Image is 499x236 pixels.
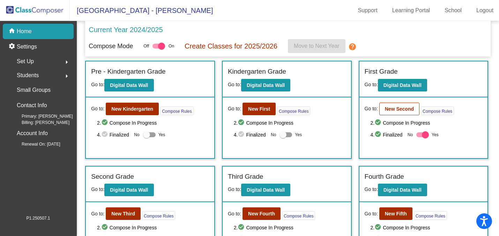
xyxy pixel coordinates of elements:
span: On [169,43,174,49]
a: Logout [471,5,499,16]
button: New Fifth [379,207,412,220]
button: Digital Data Wall [378,184,427,196]
mat-icon: help [348,43,357,51]
span: Billing: [PERSON_NAME] [10,119,69,126]
button: New Fourth [243,207,281,220]
button: Compose Rules [277,106,310,115]
button: Compose Rules [282,211,315,220]
mat-icon: check_circle [374,131,383,139]
span: Renewal On: [DATE] [10,141,60,147]
span: No [408,132,413,138]
span: 2. Compose In Progress [97,119,209,127]
p: Contact Info [17,101,47,110]
p: Settings [17,43,37,51]
b: New Second [385,106,414,112]
label: Third Grade [228,172,263,182]
p: Home [17,27,32,36]
button: Compose Rules [414,211,447,220]
p: Current Year 2024/2025 [89,24,163,35]
span: Go to: [365,105,378,112]
button: Compose Rules [421,106,454,115]
span: Go to: [365,186,378,192]
button: New Kindergarten [106,103,159,115]
b: Digital Data Wall [247,82,285,88]
span: Go to: [228,82,241,87]
b: New Third [111,211,135,216]
label: Fourth Grade [365,172,404,182]
p: Small Groups [17,85,51,95]
button: Digital Data Wall [104,184,154,196]
span: Yes [432,131,439,139]
label: Kindergarten Grade [228,67,286,77]
span: Move to Next Year [294,43,340,49]
b: New Fifth [385,211,407,216]
span: Go to: [91,105,104,112]
button: Digital Data Wall [241,184,290,196]
mat-icon: check_circle [238,131,246,139]
span: Off [143,43,149,49]
span: 4. Finalized [234,131,267,139]
p: Account Info [17,128,48,138]
button: New Third [106,207,141,220]
mat-icon: check_circle [101,131,110,139]
span: Students [17,71,39,80]
span: 2. Compose In Progress [370,223,482,232]
button: Digital Data Wall [104,79,154,91]
span: Set Up [17,57,34,66]
button: New Second [379,103,419,115]
span: Go to: [228,210,241,217]
a: Learning Portal [387,5,436,16]
mat-icon: check_circle [101,223,110,232]
span: Primary: [PERSON_NAME] [10,113,73,119]
button: Digital Data Wall [241,79,290,91]
p: Compose Mode [89,42,133,51]
span: Go to: [228,186,241,192]
mat-icon: check_circle [374,223,383,232]
mat-icon: check_circle [238,119,246,127]
p: Create Classes for 2025/2026 [185,41,277,51]
span: 4. Finalized [370,131,404,139]
span: [GEOGRAPHIC_DATA] - [PERSON_NAME] [70,5,213,16]
span: 2. Compose In Progress [234,223,346,232]
b: New Fourth [248,211,275,216]
b: Digital Data Wall [383,82,422,88]
span: Go to: [365,82,378,87]
b: Digital Data Wall [110,82,148,88]
b: Digital Data Wall [110,187,148,193]
mat-icon: arrow_right [62,72,71,80]
b: Digital Data Wall [247,187,285,193]
span: Yes [158,131,165,139]
button: Move to Next Year [288,39,345,53]
span: No [134,132,139,138]
button: Digital Data Wall [378,79,427,91]
mat-icon: home [8,27,17,36]
button: Compose Rules [160,106,193,115]
span: Yes [295,131,302,139]
button: New First [243,103,276,115]
span: Go to: [91,210,104,217]
span: Go to: [228,105,241,112]
span: Go to: [91,186,104,192]
mat-icon: check_circle [101,119,110,127]
b: New Kindergarten [111,106,153,112]
b: New First [248,106,270,112]
a: School [439,5,467,16]
mat-icon: check_circle [238,223,246,232]
span: 2. Compose In Progress [97,223,209,232]
mat-icon: check_circle [374,119,383,127]
span: Go to: [365,210,378,217]
mat-icon: settings [8,43,17,51]
span: 2. Compose In Progress [370,119,482,127]
span: Go to: [91,82,104,87]
span: 4. Finalized [97,131,131,139]
mat-icon: arrow_right [62,58,71,66]
label: Pre - Kindergarten Grade [91,67,165,77]
a: Support [352,5,383,16]
span: 2. Compose In Progress [234,119,346,127]
span: No [271,132,276,138]
label: Second Grade [91,172,134,182]
label: First Grade [365,67,398,77]
button: Compose Rules [142,211,175,220]
b: Digital Data Wall [383,187,422,193]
